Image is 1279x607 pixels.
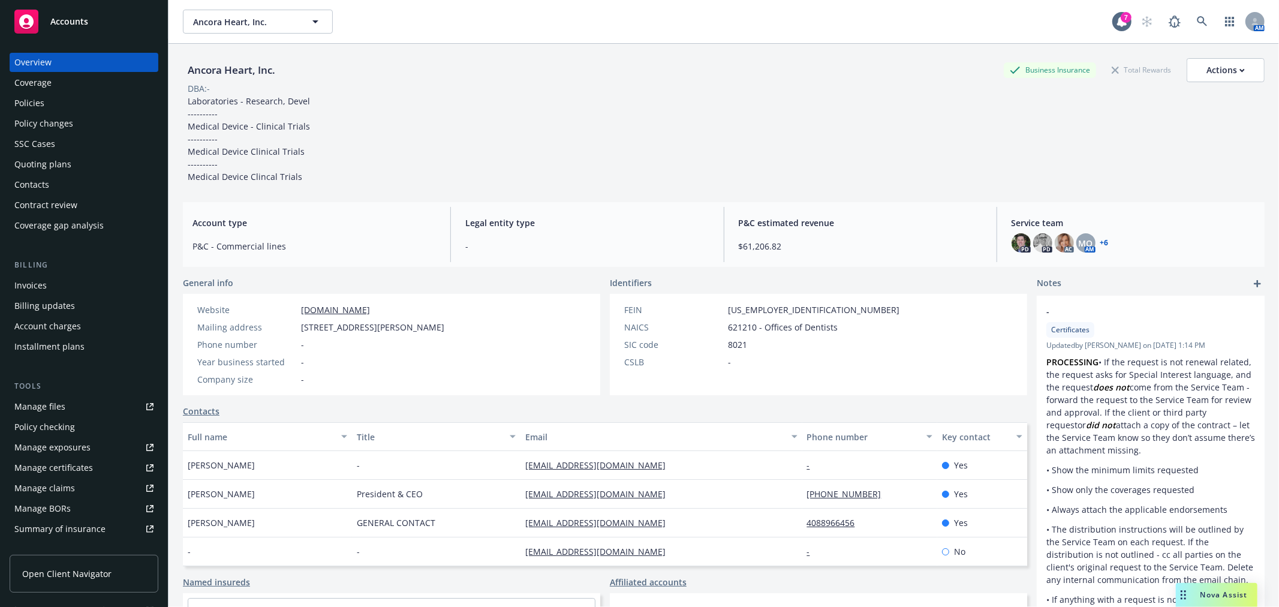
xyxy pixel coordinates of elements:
div: Policy AI ingestions [14,540,91,559]
div: Manage exposures [14,438,91,457]
span: Ancora Heart, Inc. [193,16,297,28]
div: Quoting plans [14,155,71,174]
span: 621210 - Offices of Dentists [728,321,838,333]
span: - [188,545,191,558]
div: Contract review [14,196,77,215]
span: Identifiers [610,277,652,289]
div: Website [197,303,296,316]
span: - [301,338,304,351]
button: Email [520,422,802,451]
a: Manage exposures [10,438,158,457]
a: Policy changes [10,114,158,133]
span: $61,206.82 [739,240,982,253]
a: Installment plans [10,337,158,356]
div: Manage claims [14,479,75,498]
div: Summary of insurance [14,519,106,539]
div: Manage certificates [14,458,93,477]
a: Report a Bug [1163,10,1187,34]
a: Start snowing [1135,10,1159,34]
div: Company size [197,373,296,386]
a: Contacts [183,405,219,417]
span: - [357,545,360,558]
a: [EMAIL_ADDRESS][DOMAIN_NAME] [525,517,675,528]
button: Key contact [937,422,1027,451]
span: Certificates [1051,324,1090,335]
div: Contacts [14,175,49,194]
div: Title [357,431,503,443]
a: Manage files [10,397,158,416]
div: Year business started [197,356,296,368]
span: MQ [1079,237,1093,250]
a: Policies [10,94,158,113]
span: [STREET_ADDRESS][PERSON_NAME] [301,321,444,333]
div: Total Rewards [1106,62,1177,77]
a: Policy AI ingestions [10,540,158,559]
a: Manage BORs [10,499,158,518]
a: Coverage [10,73,158,92]
a: Summary of insurance [10,519,158,539]
span: Legal entity type [465,217,709,229]
div: Policies [14,94,44,113]
img: photo [1055,233,1074,253]
div: Billing [10,259,158,271]
span: [US_EMPLOYER_IDENTIFICATION_NUMBER] [728,303,899,316]
span: GENERAL CONTACT [357,516,435,529]
a: Switch app [1218,10,1242,34]
p: • Show the minimum limits requested [1046,464,1255,476]
div: Policy checking [14,417,75,437]
div: 7 [1121,12,1131,23]
a: [DOMAIN_NAME] [301,304,370,315]
button: Title [352,422,521,451]
div: Tools [10,380,158,392]
span: P&C estimated revenue [739,217,982,229]
p: • If the request is not renewal related, the request asks for Special Interest language, and the ... [1046,356,1255,456]
div: Coverage [14,73,52,92]
a: Contacts [10,175,158,194]
div: FEIN [624,303,723,316]
div: Overview [14,53,52,72]
div: Business Insurance [1004,62,1096,77]
em: did not [1086,419,1116,431]
div: Policy changes [14,114,73,133]
div: SSC Cases [14,134,55,154]
span: Updated by [PERSON_NAME] on [DATE] 1:14 PM [1046,340,1255,351]
span: President & CEO [357,488,423,500]
span: - [728,356,731,368]
span: - [357,459,360,471]
div: CSLB [624,356,723,368]
button: Nova Assist [1176,583,1257,607]
a: Manage certificates [10,458,158,477]
a: Coverage gap analysis [10,216,158,235]
div: Drag to move [1176,583,1191,607]
span: - [465,240,709,253]
div: SIC code [624,338,723,351]
button: Actions [1187,58,1265,82]
p: • Always attach the applicable endorsements [1046,503,1255,516]
a: Accounts [10,5,158,38]
strong: PROCESSING [1046,356,1099,368]
div: Invoices [14,276,47,295]
span: [PERSON_NAME] [188,516,255,529]
div: Phone number [197,338,296,351]
a: Named insureds [183,576,250,588]
div: Key contact [942,431,1009,443]
div: Full name [188,431,334,443]
div: Billing updates [14,296,75,315]
span: - [301,373,304,386]
span: - [1046,305,1224,318]
div: Account charges [14,317,81,336]
span: P&C - Commercial lines [192,240,436,253]
a: Search [1190,10,1214,34]
div: Ancora Heart, Inc. [183,62,280,78]
div: NAICS [624,321,723,333]
a: SSC Cases [10,134,158,154]
div: DBA: - [188,82,210,95]
a: 4088966456 [807,517,865,528]
a: +6 [1100,239,1109,247]
a: Overview [10,53,158,72]
span: [PERSON_NAME] [188,459,255,471]
img: photo [1033,233,1052,253]
a: [EMAIL_ADDRESS][DOMAIN_NAME] [525,488,675,500]
button: Phone number [802,422,937,451]
span: Service team [1012,217,1255,229]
